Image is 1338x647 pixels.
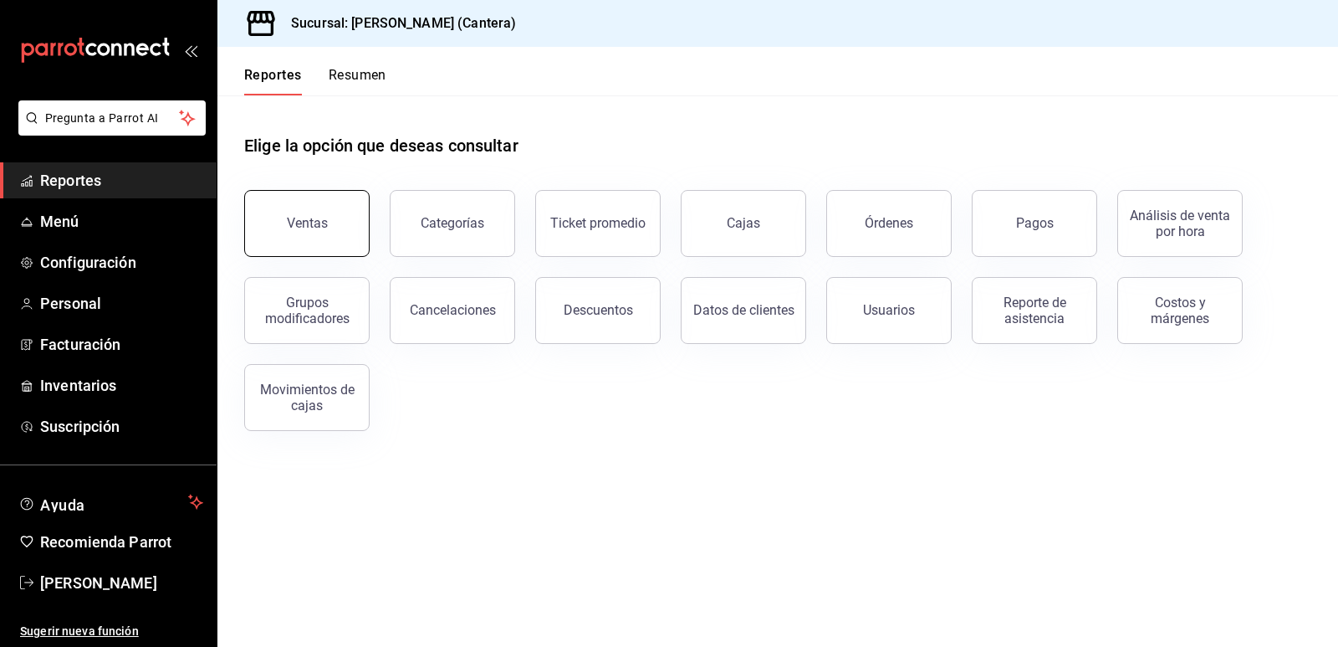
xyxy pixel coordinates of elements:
[550,215,646,231] div: Ticket promedio
[244,133,518,158] h1: Elige la opción que deseas consultar
[390,277,515,344] button: Cancelaciones
[40,210,203,233] span: Menú
[390,190,515,257] button: Categorías
[244,277,370,344] button: Grupos modificadores
[1117,190,1243,257] button: Análisis de venta por hora
[278,13,516,33] h3: Sucursal: [PERSON_NAME] (Cantera)
[681,190,806,257] a: Cajas
[972,277,1097,344] button: Reporte de asistencia
[40,492,181,512] span: Ayuda
[40,292,203,315] span: Personal
[863,302,915,318] div: Usuarios
[826,277,952,344] button: Usuarios
[40,374,203,397] span: Inventarios
[40,572,203,594] span: [PERSON_NAME]
[535,190,661,257] button: Ticket promedio
[1016,215,1054,231] div: Pagos
[972,190,1097,257] button: Pagos
[40,251,203,274] span: Configuración
[727,213,761,234] div: Cajas
[40,333,203,356] span: Facturación
[40,415,203,438] span: Suscripción
[255,295,359,326] div: Grupos modificadores
[681,277,806,344] button: Datos de clientes
[244,364,370,431] button: Movimientos de cajas
[184,44,197,57] button: open_drawer_menu
[983,295,1086,326] div: Reporte de asistencia
[1128,295,1232,326] div: Costos y márgenes
[410,302,496,318] div: Cancelaciones
[564,302,633,318] div: Descuentos
[244,67,386,95] div: navigation tabs
[40,169,203,192] span: Reportes
[826,190,952,257] button: Órdenes
[287,215,328,231] div: Ventas
[255,382,359,413] div: Movimientos de cajas
[20,623,203,640] span: Sugerir nueva función
[693,302,794,318] div: Datos de clientes
[244,190,370,257] button: Ventas
[244,67,302,95] button: Reportes
[1128,208,1232,239] div: Análisis de venta por hora
[421,215,484,231] div: Categorías
[535,277,661,344] button: Descuentos
[40,531,203,553] span: Recomienda Parrot
[865,215,913,231] div: Órdenes
[1117,277,1243,344] button: Costos y márgenes
[329,67,386,95] button: Resumen
[18,100,206,136] button: Pregunta a Parrot AI
[45,110,180,127] span: Pregunta a Parrot AI
[12,121,206,139] a: Pregunta a Parrot AI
